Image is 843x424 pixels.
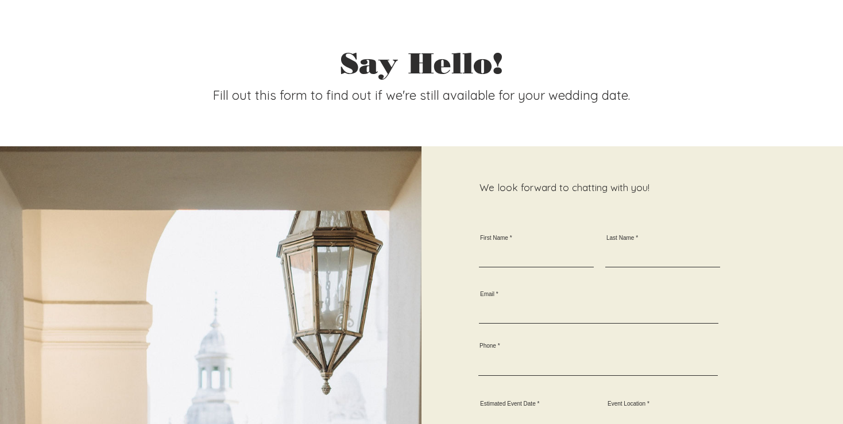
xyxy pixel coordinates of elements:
[213,87,630,103] span: Fill out this form to find out if we're still available for your wedding date.
[340,46,503,81] span: Say Hello!
[478,343,718,349] label: Phone
[479,401,594,407] label: Estimated Event Date
[479,291,718,297] label: Email
[606,401,721,407] label: Event Location
[479,235,594,241] label: First Name
[605,235,720,241] label: Last Name
[479,181,649,193] span: We look forward to chatting with you!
